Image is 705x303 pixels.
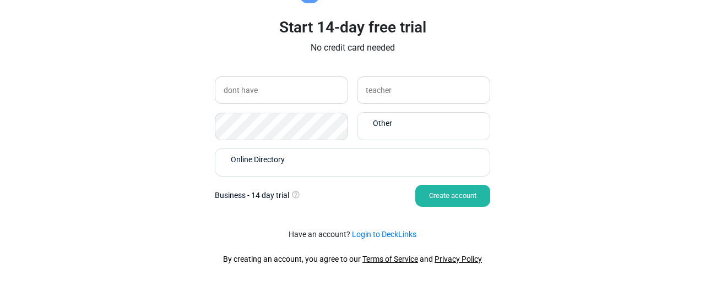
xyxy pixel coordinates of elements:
small: Have an account? [289,229,416,240]
div: Create account [415,185,490,207]
p: No credit card needed [215,41,490,54]
div: By creating an account, you agree to our and [223,254,482,265]
span: Other [373,118,392,129]
a: Login to DeckLinks [352,230,416,239]
span: Online Directory [231,154,285,166]
a: Privacy Policy [435,255,482,263]
a: Terms of Service [362,255,418,263]
h3: Start 14-day free trial [215,18,490,37]
input: Enter your job title [357,76,490,104]
input: Enter your company name [215,76,348,104]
